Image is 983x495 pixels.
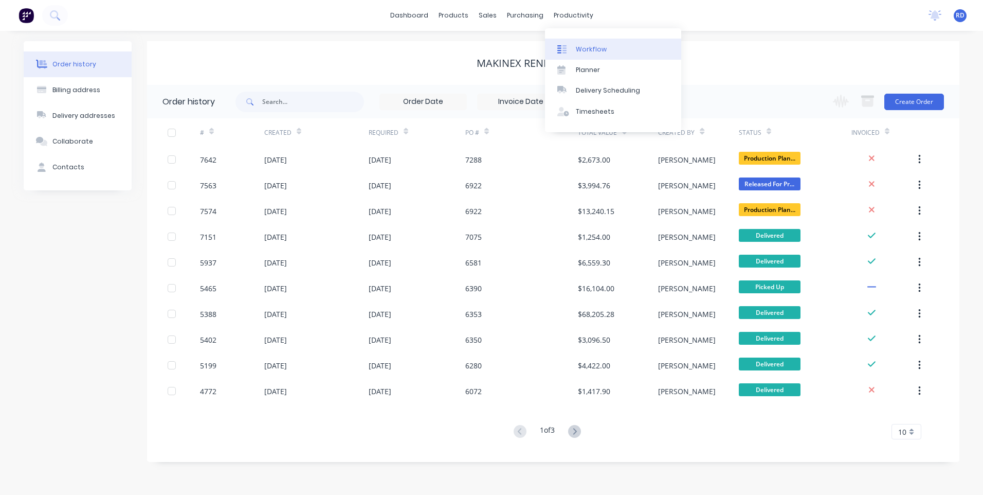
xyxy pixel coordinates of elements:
[264,360,287,371] div: [DATE]
[465,283,482,294] div: 6390
[264,386,287,397] div: [DATE]
[465,232,482,242] div: 7075
[739,229,800,242] span: Delivered
[52,137,93,146] div: Collaborate
[545,101,681,122] a: Timesheets
[24,154,132,180] button: Contacts
[658,118,738,147] div: Created By
[52,60,96,69] div: Order history
[739,118,851,147] div: Status
[380,94,466,110] input: Order Date
[200,257,216,268] div: 5937
[369,257,391,268] div: [DATE]
[658,206,716,217] div: [PERSON_NAME]
[200,118,264,147] div: #
[19,8,34,23] img: Factory
[578,309,614,320] div: $68,205.28
[433,8,474,23] div: products
[576,86,640,95] div: Delivery Scheduling
[465,334,482,345] div: 6350
[576,65,600,75] div: Planner
[540,425,555,439] div: 1 of 3
[739,383,800,396] span: Delivered
[369,309,391,320] div: [DATE]
[578,154,610,165] div: $2,673.00
[502,8,549,23] div: purchasing
[369,128,398,137] div: Required
[578,206,614,217] div: $13,240.15
[578,257,610,268] div: $6,559.30
[369,154,391,165] div: [DATE]
[851,118,916,147] div: Invoiced
[200,334,216,345] div: 5402
[578,360,610,371] div: $4,422.00
[200,180,216,191] div: 7563
[658,283,716,294] div: [PERSON_NAME]
[578,334,610,345] div: $3,096.50
[658,257,716,268] div: [PERSON_NAME]
[465,386,482,397] div: 6072
[465,128,479,137] div: PO #
[477,57,630,69] div: Makinex Renewables Pty Ltd
[956,11,964,20] span: RD
[200,232,216,242] div: 7151
[739,152,800,165] span: Production Plan...
[658,334,716,345] div: [PERSON_NAME]
[545,80,681,101] a: Delivery Scheduling
[576,45,607,54] div: Workflow
[200,128,204,137] div: #
[739,280,800,293] span: Picked Up
[162,96,215,108] div: Order history
[264,232,287,242] div: [DATE]
[658,180,716,191] div: [PERSON_NAME]
[369,283,391,294] div: [DATE]
[658,360,716,371] div: [PERSON_NAME]
[369,386,391,397] div: [DATE]
[545,60,681,80] a: Planner
[465,180,482,191] div: 6922
[739,306,800,319] span: Delivered
[578,283,614,294] div: $16,104.00
[200,154,216,165] div: 7642
[898,427,906,437] span: 10
[578,180,610,191] div: $3,994.76
[24,77,132,103] button: Billing address
[465,309,482,320] div: 6353
[200,283,216,294] div: 5465
[465,206,482,217] div: 6922
[264,334,287,345] div: [DATE]
[658,309,716,320] div: [PERSON_NAME]
[52,85,100,95] div: Billing address
[739,255,800,268] span: Delivered
[739,358,800,370] span: Delivered
[369,360,391,371] div: [DATE]
[658,232,716,242] div: [PERSON_NAME]
[264,283,287,294] div: [DATE]
[24,51,132,77] button: Order history
[369,206,391,217] div: [DATE]
[578,232,610,242] div: $1,254.00
[658,386,716,397] div: [PERSON_NAME]
[200,360,216,371] div: 5199
[369,118,465,147] div: Required
[262,92,364,112] input: Search...
[658,154,716,165] div: [PERSON_NAME]
[52,111,115,120] div: Delivery addresses
[851,128,880,137] div: Invoiced
[478,94,564,110] input: Invoice Date
[369,232,391,242] div: [DATE]
[465,154,482,165] div: 7288
[200,386,216,397] div: 4772
[739,178,800,190] span: Released For Pr...
[465,360,482,371] div: 6280
[739,203,800,216] span: Production Plan...
[576,107,614,116] div: Timesheets
[200,309,216,320] div: 5388
[369,334,391,345] div: [DATE]
[264,128,292,137] div: Created
[739,332,800,345] span: Delivered
[200,206,216,217] div: 7574
[369,180,391,191] div: [DATE]
[264,309,287,320] div: [DATE]
[474,8,502,23] div: sales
